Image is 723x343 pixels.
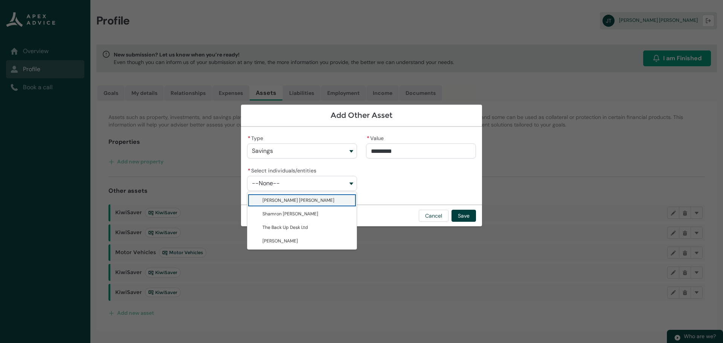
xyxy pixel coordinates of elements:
[366,133,387,142] label: Value
[247,165,319,174] label: Select individuals/entities
[247,192,357,250] div: Select individuals/entities
[247,176,357,191] button: Select individuals/entities
[367,135,369,142] abbr: required
[247,111,476,120] h1: Add Other Asset
[252,180,280,187] span: --None--
[419,210,448,222] button: Cancel
[247,133,266,142] label: Type
[247,143,357,159] button: Type
[262,197,334,203] span: Alec John McKellar
[248,167,250,174] abbr: required
[252,148,273,154] span: Savings
[248,135,250,142] abbr: required
[451,210,476,222] button: Save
